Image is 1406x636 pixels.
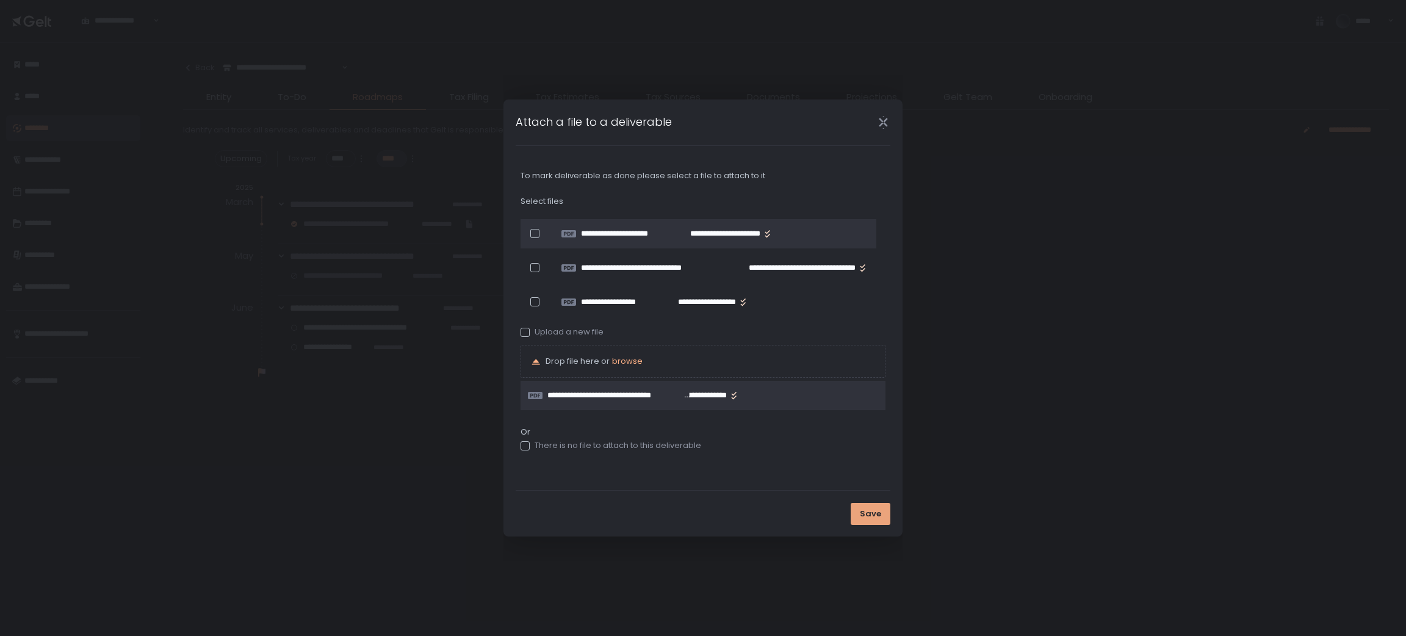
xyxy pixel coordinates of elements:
span: browse [612,355,643,367]
button: Save [851,503,890,525]
button: browse [612,356,643,367]
span: Save [860,508,881,519]
p: Drop file here or [546,356,643,367]
span: Or [521,427,885,438]
div: Select files [521,196,885,207]
h1: Attach a file to a deliverable [516,114,672,130]
div: Close [863,115,903,129]
div: To mark deliverable as done please select a file to attach to it [521,170,885,181]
